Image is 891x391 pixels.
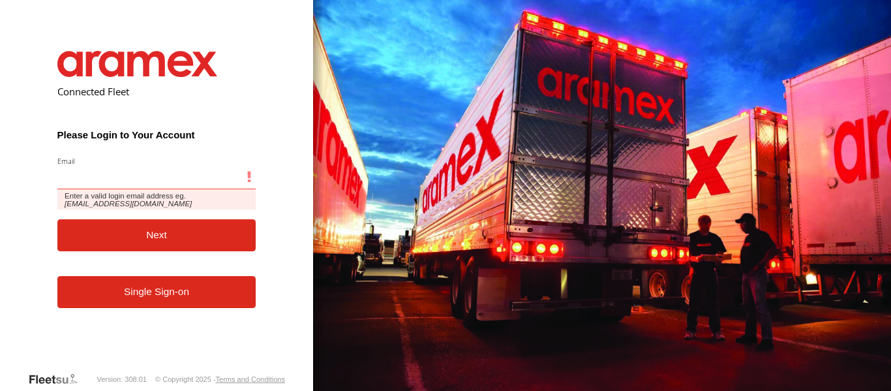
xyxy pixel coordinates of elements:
button: Next [57,219,256,251]
a: Visit our Website [28,373,88,386]
em: [EMAIL_ADDRESS][DOMAIN_NAME] [65,200,192,208]
label: Email [57,156,256,166]
span: Enter a valid login email address eg. [57,189,256,210]
a: Single Sign-on [57,276,256,308]
div: © Copyright 2025 - [155,375,285,383]
div: Version: 308.01 [97,375,147,383]
a: Terms and Conditions [216,375,285,383]
h3: Please Login to Your Account [57,129,256,140]
h2: Connected Fleet [57,85,256,98]
img: Aramex [57,51,218,77]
